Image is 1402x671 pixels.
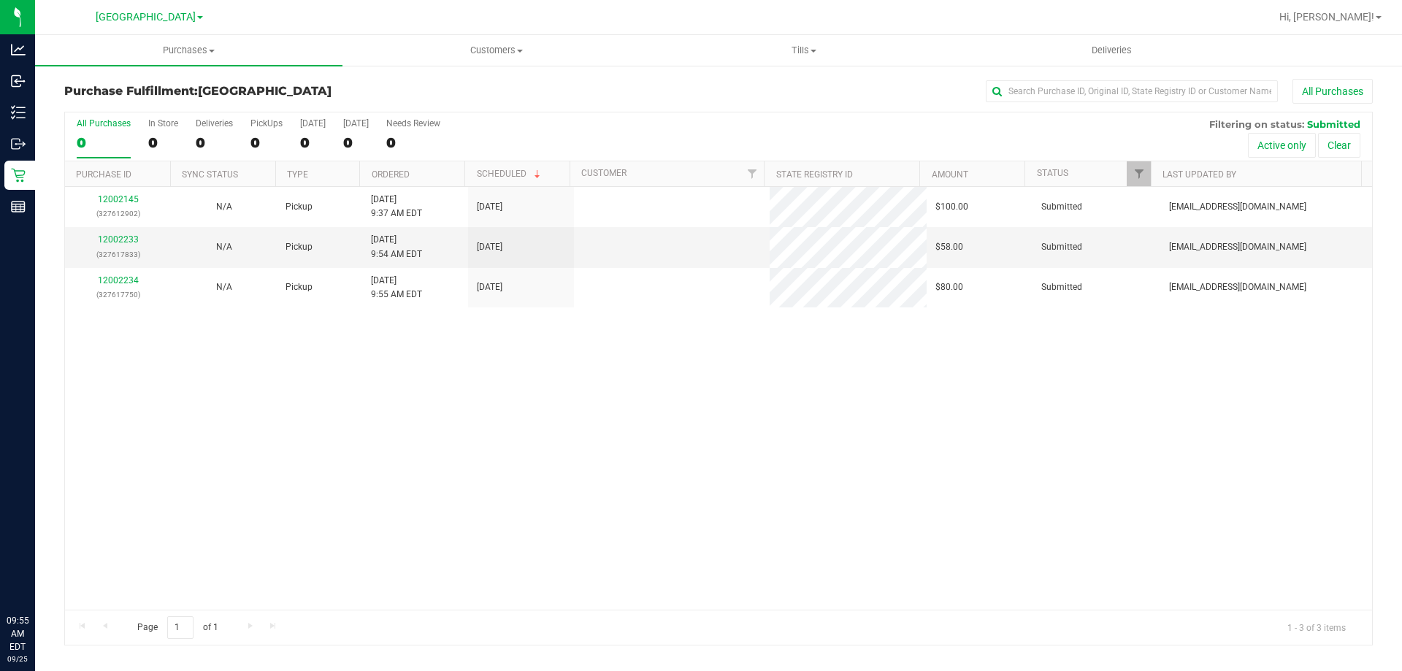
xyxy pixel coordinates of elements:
[76,169,131,180] a: Purchase ID
[1041,200,1082,214] span: Submitted
[477,169,543,179] a: Scheduled
[371,274,422,302] span: [DATE] 9:55 AM EDT
[15,554,58,598] iframe: Resource center
[935,200,968,214] span: $100.00
[1307,118,1360,130] span: Submitted
[125,616,230,639] span: Page of 1
[216,280,232,294] button: N/A
[11,199,26,214] inline-svg: Reports
[477,280,502,294] span: [DATE]
[250,118,283,129] div: PickUps
[7,653,28,664] p: 09/25
[64,85,500,98] h3: Purchase Fulfillment:
[371,193,422,221] span: [DATE] 9:37 AM EDT
[477,200,502,214] span: [DATE]
[300,118,326,129] div: [DATE]
[651,44,957,57] span: Tills
[477,240,502,254] span: [DATE]
[371,233,422,261] span: [DATE] 9:54 AM EDT
[216,242,232,252] span: Not Applicable
[182,169,238,180] a: Sync Status
[286,200,313,214] span: Pickup
[98,275,139,285] a: 12002234
[1318,133,1360,158] button: Clear
[1072,44,1152,57] span: Deliveries
[7,614,28,653] p: 09:55 AM EDT
[1248,133,1316,158] button: Active only
[581,168,627,178] a: Customer
[932,169,968,180] a: Amount
[1041,240,1082,254] span: Submitted
[343,44,649,57] span: Customers
[11,168,26,183] inline-svg: Retail
[1127,161,1151,186] a: Filter
[1037,168,1068,178] a: Status
[196,134,233,151] div: 0
[342,35,650,66] a: Customers
[935,280,963,294] span: $80.00
[77,134,131,151] div: 0
[286,280,313,294] span: Pickup
[196,118,233,129] div: Deliveries
[1169,200,1306,214] span: [EMAIL_ADDRESS][DOMAIN_NAME]
[74,248,162,261] p: (327617833)
[300,134,326,151] div: 0
[96,11,196,23] span: [GEOGRAPHIC_DATA]
[148,134,178,151] div: 0
[1041,280,1082,294] span: Submitted
[216,282,232,292] span: Not Applicable
[372,169,410,180] a: Ordered
[958,35,1265,66] a: Deliveries
[35,44,342,57] span: Purchases
[11,74,26,88] inline-svg: Inbound
[74,288,162,302] p: (327617750)
[1292,79,1373,104] button: All Purchases
[650,35,957,66] a: Tills
[11,42,26,57] inline-svg: Analytics
[74,207,162,221] p: (327612902)
[986,80,1278,102] input: Search Purchase ID, Original ID, State Registry ID or Customer Name...
[1276,616,1357,638] span: 1 - 3 of 3 items
[250,134,283,151] div: 0
[343,134,369,151] div: 0
[1209,118,1304,130] span: Filtering on status:
[386,134,440,151] div: 0
[167,616,194,639] input: 1
[77,118,131,129] div: All Purchases
[740,161,764,186] a: Filter
[11,137,26,151] inline-svg: Outbound
[286,240,313,254] span: Pickup
[1162,169,1236,180] a: Last Updated By
[216,200,232,214] button: N/A
[343,118,369,129] div: [DATE]
[216,202,232,212] span: Not Applicable
[1279,11,1374,23] span: Hi, [PERSON_NAME]!
[11,105,26,120] inline-svg: Inventory
[35,35,342,66] a: Purchases
[386,118,440,129] div: Needs Review
[98,234,139,245] a: 12002233
[148,118,178,129] div: In Store
[216,240,232,254] button: N/A
[287,169,308,180] a: Type
[98,194,139,204] a: 12002145
[1169,280,1306,294] span: [EMAIL_ADDRESS][DOMAIN_NAME]
[776,169,853,180] a: State Registry ID
[198,84,332,98] span: [GEOGRAPHIC_DATA]
[935,240,963,254] span: $58.00
[1169,240,1306,254] span: [EMAIL_ADDRESS][DOMAIN_NAME]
